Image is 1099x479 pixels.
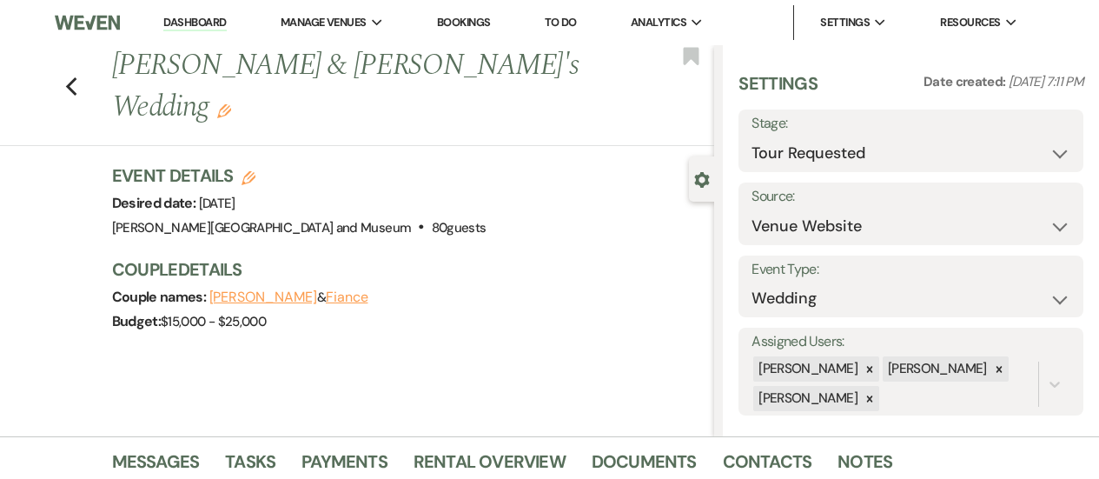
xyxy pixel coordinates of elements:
label: Stage: [751,111,1070,136]
span: Budget: [112,312,162,330]
span: [DATE] [199,195,235,212]
button: Close lead details [694,170,710,187]
span: Couple names: [112,288,209,306]
span: $15,000 - $25,000 [161,313,266,330]
h1: [PERSON_NAME] & [PERSON_NAME]'s Wedding [112,45,587,128]
span: Desired date: [112,194,199,212]
label: Event Type: [751,257,1070,283]
button: [PERSON_NAME] [209,290,317,304]
span: 80 guests [432,219,487,236]
label: Source: [751,184,1070,210]
h3: Couple Details [112,257,698,282]
div: [PERSON_NAME] [753,356,860,382]
button: Fiance [326,290,368,304]
span: & [209,289,368,306]
span: [DATE] 7:11 PM [1009,73,1083,90]
div: [PERSON_NAME] [753,386,860,411]
span: Date created: [924,73,1009,90]
a: Dashboard [163,15,226,31]
label: Assigned Users: [751,329,1070,355]
span: Manage Venues [281,14,367,31]
div: [PERSON_NAME] [883,356,990,382]
h3: Settings [738,71,818,110]
a: To Do [545,15,577,30]
span: Analytics [631,14,686,31]
a: Bookings [437,15,491,30]
img: Weven Logo [55,4,119,41]
span: Resources [940,14,1000,31]
h3: Event Details [112,163,487,188]
span: Settings [820,14,870,31]
button: Edit [217,103,231,118]
span: [PERSON_NAME][GEOGRAPHIC_DATA] and Museum [112,219,412,236]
